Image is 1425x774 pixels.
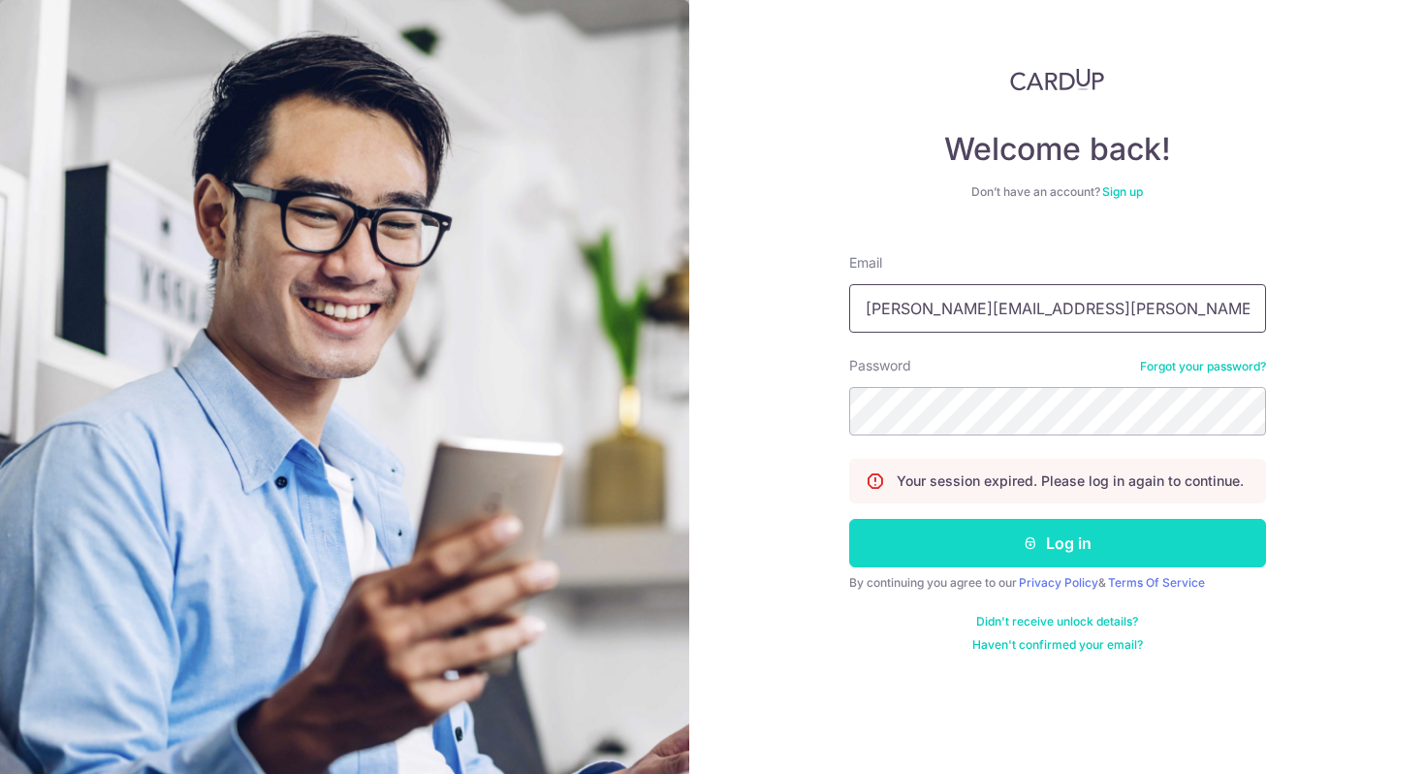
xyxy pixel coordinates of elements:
a: Forgot your password? [1140,359,1266,374]
a: Terms Of Service [1108,575,1205,590]
label: Email [849,253,882,273]
a: Privacy Policy [1019,575,1098,590]
div: Don’t have an account? [849,184,1266,200]
input: Enter your Email [849,284,1266,333]
a: Haven't confirmed your email? [972,637,1143,653]
div: By continuing you agree to our & [849,575,1266,591]
a: Didn't receive unlock details? [976,614,1138,629]
a: Sign up [1102,184,1143,199]
h4: Welcome back! [849,130,1266,169]
img: CardUp Logo [1010,68,1105,91]
label: Password [849,356,911,375]
p: Your session expired. Please log in again to continue. [897,471,1244,491]
button: Log in [849,519,1266,567]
